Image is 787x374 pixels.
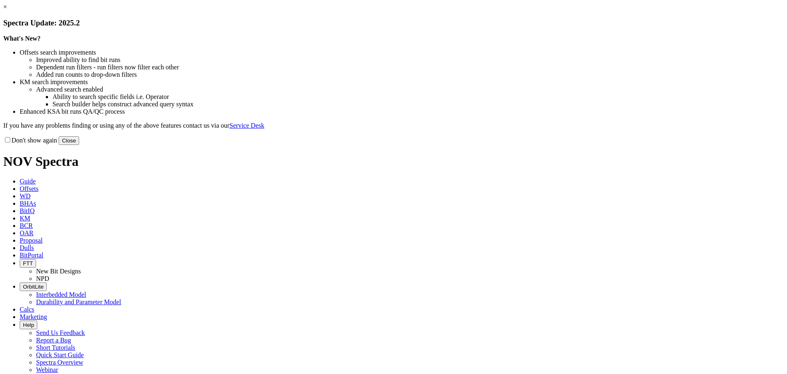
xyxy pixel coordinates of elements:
[20,193,31,200] span: WD
[3,122,784,129] p: If you have any problems finding or using any of the above features contact us via our
[20,244,34,251] span: Dulls
[20,49,784,56] li: Offsets search improvements
[36,268,81,275] a: New Bit Designs
[230,122,264,129] a: Service Desk
[20,306,34,313] span: Calcs
[3,35,41,42] strong: What's New?
[36,329,85,336] a: Send Us Feedback
[20,313,47,320] span: Marketing
[52,93,784,101] li: Ability to search specific fields i.e. Operator
[20,78,784,86] li: KM search improvements
[23,284,43,290] span: OrbitLite
[5,137,10,142] input: Don't show again
[20,222,33,229] span: BCR
[36,71,784,78] li: Added run counts to drop-down filters
[20,185,39,192] span: Offsets
[36,366,58,373] a: Webinar
[20,178,36,185] span: Guide
[3,154,784,169] h1: NOV Spectra
[3,137,57,144] label: Don't show again
[36,337,71,344] a: Report a Bug
[36,359,83,366] a: Spectra Overview
[36,344,75,351] a: Short Tutorials
[20,207,34,214] span: BitIQ
[3,3,7,10] a: ×
[59,136,79,145] button: Close
[36,298,121,305] a: Durability and Parameter Model
[20,200,36,207] span: BHAs
[23,260,33,266] span: FTT
[36,351,84,358] a: Quick Start Guide
[20,252,43,259] span: BitPortal
[20,237,43,244] span: Proposal
[3,18,784,28] h3: Spectra Update: 2025.2
[36,64,784,71] li: Dependent run filters - run filters now filter each other
[52,101,784,108] li: Search builder helps construct advanced query syntax
[23,322,34,328] span: Help
[36,291,86,298] a: Interbedded Model
[20,215,30,222] span: KM
[36,275,49,282] a: NPD
[36,56,784,64] li: Improved ability to find bit runs
[20,108,784,115] li: Enhanced KSA bit runs QA/QC process
[20,229,34,236] span: OAR
[36,86,784,93] li: Advanced search enabled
